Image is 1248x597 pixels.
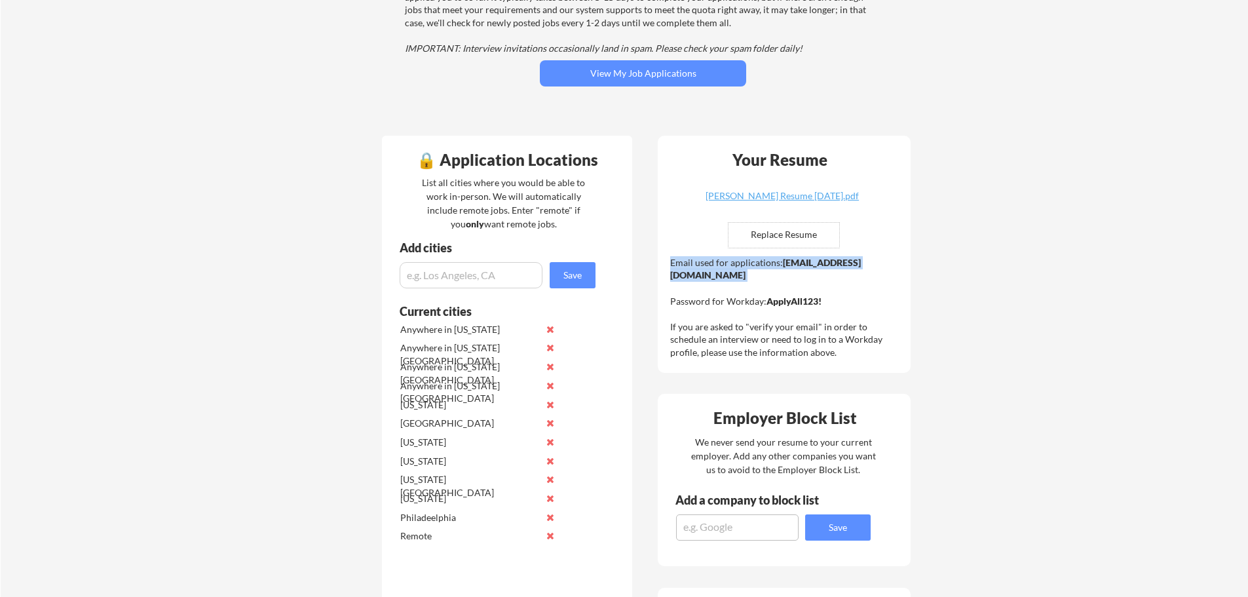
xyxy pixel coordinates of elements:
div: [US_STATE] [400,492,539,505]
div: Philadeelphia [400,511,539,524]
div: List all cities where you would be able to work in-person. We will automatically include remote j... [413,176,594,231]
div: [US_STATE] [400,455,539,468]
div: [US_STATE] [400,398,539,412]
div: Remote [400,530,539,543]
button: Save [550,262,596,288]
div: Anywhere in [US_STATE][GEOGRAPHIC_DATA] [400,379,539,405]
div: Your Resume [715,152,844,168]
div: Current cities [400,305,581,317]
a: [PERSON_NAME] Resume [DATE].pdf [704,191,860,212]
div: [US_STATE] [400,436,539,449]
div: Anywhere in [US_STATE] [400,323,539,336]
div: Add cities [400,242,599,254]
div: Anywhere in [US_STATE][GEOGRAPHIC_DATA] [400,360,539,386]
div: 🔒 Application Locations [385,152,629,168]
div: Email used for applications: Password for Workday: If you are asked to "verify your email" in ord... [670,256,901,359]
div: Employer Block List [663,410,907,426]
div: Anywhere in [US_STATE][GEOGRAPHIC_DATA] [400,341,539,367]
button: View My Job Applications [540,60,746,87]
strong: [EMAIL_ADDRESS][DOMAIN_NAME] [670,257,861,281]
input: e.g. Los Angeles, CA [400,262,542,288]
div: Add a company to block list [675,494,839,506]
div: [PERSON_NAME] Resume [DATE].pdf [704,191,860,201]
em: IMPORTANT: Interview invitations occasionally land in spam. Please check your spam folder daily! [405,43,803,54]
strong: ApplyAll123! [766,296,822,307]
div: [GEOGRAPHIC_DATA] [400,417,539,430]
strong: only [466,218,484,229]
div: [US_STATE][GEOGRAPHIC_DATA] [400,473,539,499]
button: Save [805,514,871,541]
div: We never send your resume to your current employer. Add any other companies you want us to avoid ... [690,435,877,476]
